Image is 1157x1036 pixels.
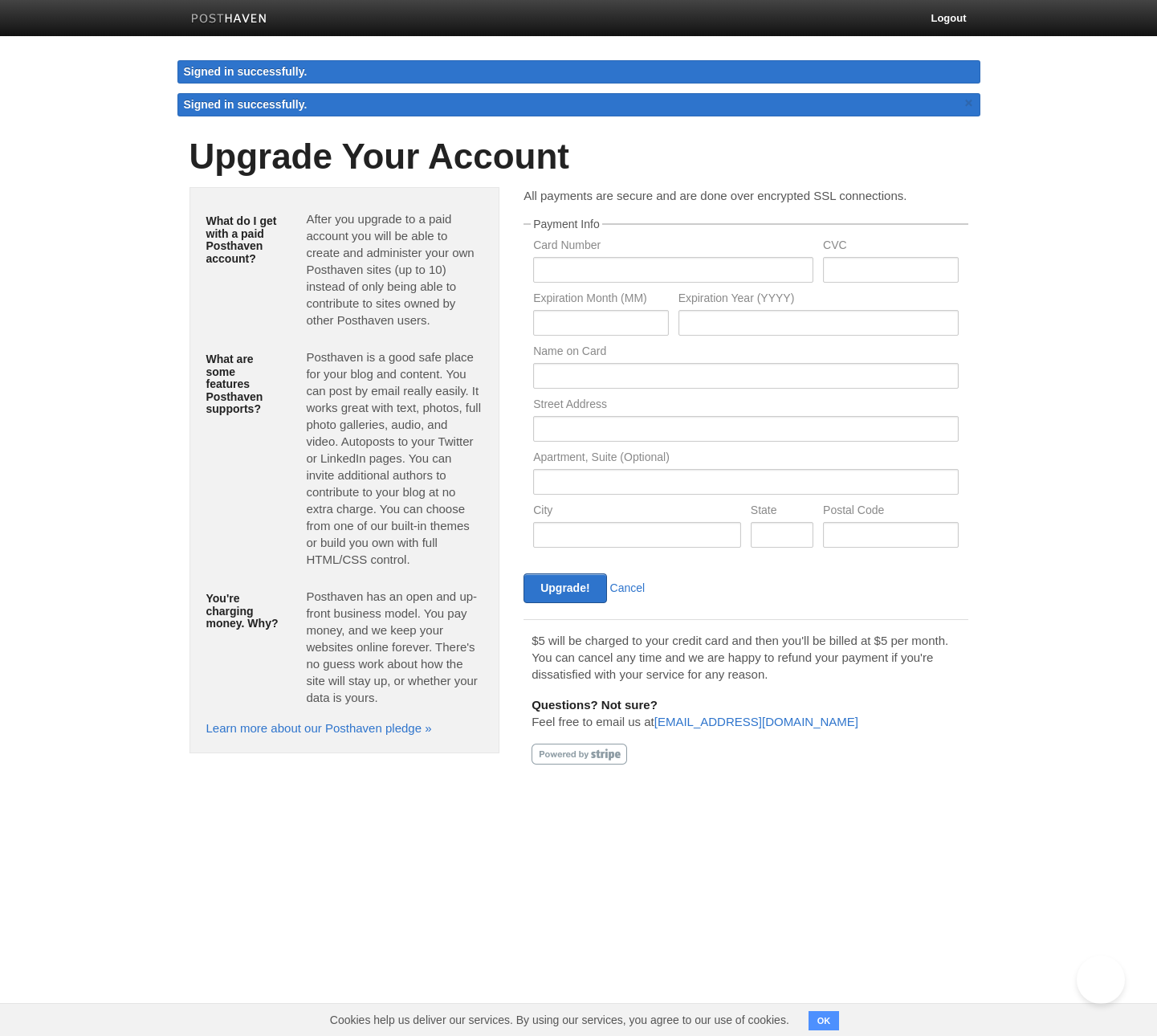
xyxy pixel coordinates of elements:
label: Apartment, Suite (Optional) [533,451,958,467]
label: City [533,504,741,520]
img: Posthaven-bar [191,14,267,26]
p: Feel free to email us at [532,696,959,730]
p: $5 will be charged to your credit card and then you'll be billed at $5 per month. You can cancel ... [532,632,959,683]
p: All payments are secure and are done over encrypted SSL connections. [524,187,968,204]
span: Signed in successfully. [184,98,308,111]
label: Street Address [533,398,958,414]
button: OK [809,1011,840,1030]
a: Learn more about our Posthaven pledge » [206,721,432,735]
label: Expiration Month (MM) [533,292,668,308]
span: Cookies help us deliver our services. By using our services, you agree to our use of cookies. [314,1004,805,1036]
iframe: Help Scout Beacon - Open [1077,956,1125,1004]
a: Cancel [610,581,646,594]
h5: You're charging money. Why? [206,593,283,630]
p: After you upgrade to a paid account you will be able to create and administer your own Posthaven ... [306,210,483,328]
h1: Upgrade Your Account [189,137,968,176]
label: State [751,504,813,520]
h5: What do I get with a paid Posthaven account? [206,215,283,265]
label: Card Number [533,239,813,255]
a: [EMAIL_ADDRESS][DOMAIN_NAME] [654,715,858,728]
label: Expiration Year (YYYY) [678,292,959,308]
input: Upgrade! [524,573,606,603]
p: Posthaven is a good safe place for your blog and content. You can post by email really easily. It... [306,349,483,568]
legend: Payment Info [531,218,602,230]
a: × [962,93,976,113]
label: Postal Code [823,504,958,520]
label: Name on Card [533,345,958,361]
p: Posthaven has an open and up-front business model. You pay money, and we keep your websites onlin... [306,588,483,706]
h5: What are some features Posthaven supports? [206,353,283,415]
label: CVC [823,239,958,255]
div: Signed in successfully. [177,60,980,84]
b: Questions? Not sure? [532,698,658,712]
